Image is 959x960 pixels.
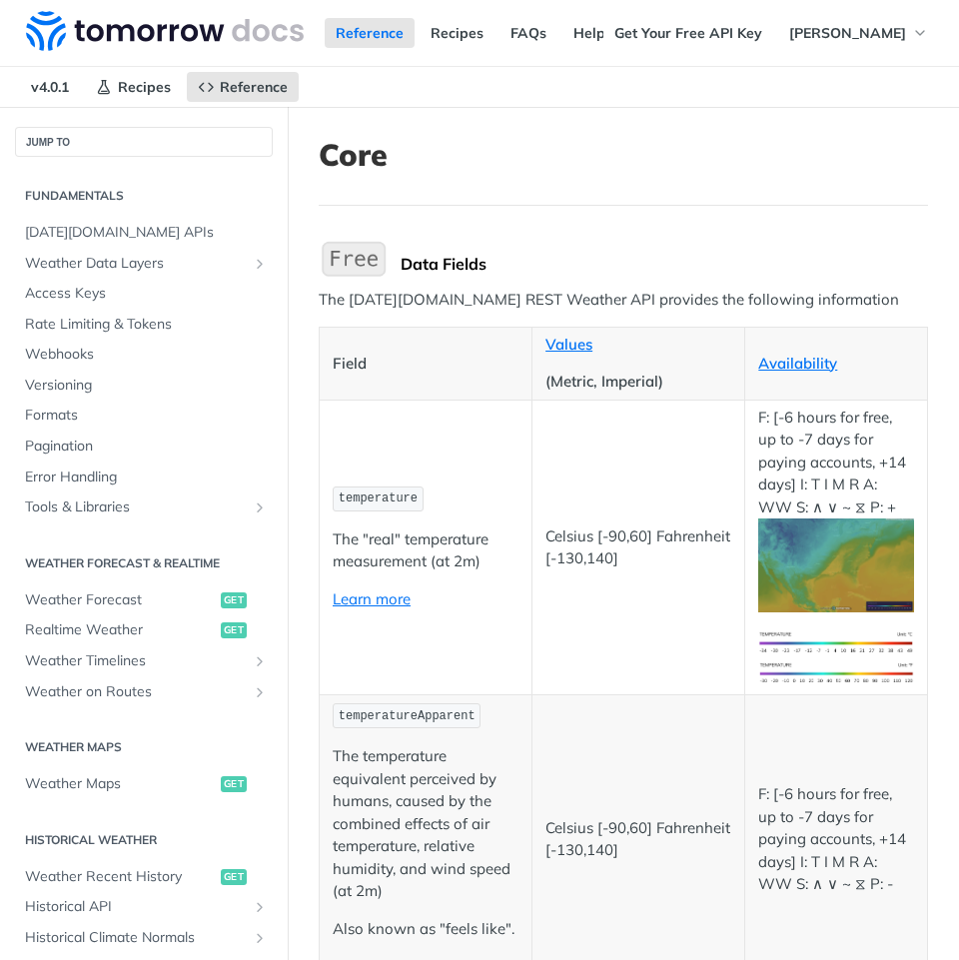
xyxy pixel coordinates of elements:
[758,407,914,612] p: F: [-6 hours for free, up to -7 days for paying accounts, +14 days] I: T I M R A: WW S: ∧ ∨ ~ ⧖ P: +
[778,18,939,48] button: [PERSON_NAME]
[187,72,299,102] a: Reference
[789,24,906,42] span: [PERSON_NAME]
[221,622,247,638] span: get
[252,256,268,272] button: Show subpages for Weather Data Layers
[758,783,914,896] p: F: [-6 hours for free, up to -7 days for paying accounts, +14 days] I: T I M R A: WW S: ∧ ∨ ~ ⧖ P: -
[25,897,247,917] span: Historical API
[15,249,273,279] a: Weather Data LayersShow subpages for Weather Data Layers
[25,682,247,702] span: Weather on Routes
[758,631,914,650] span: Expand image
[25,254,247,274] span: Weather Data Layers
[319,289,928,312] p: The [DATE][DOMAIN_NAME] REST Weather API provides the following information
[220,78,288,96] span: Reference
[15,340,273,370] a: Webhooks
[15,492,273,522] a: Tools & LibrariesShow subpages for Tools & Libraries
[118,78,171,96] span: Recipes
[221,776,247,792] span: get
[545,335,592,354] a: Values
[545,525,731,570] p: Celsius [-90,60] Fahrenheit [-130,140]
[25,590,216,610] span: Weather Forecast
[20,72,80,102] span: v4.0.1
[319,137,928,173] h1: Core
[252,499,268,515] button: Show subpages for Tools & Libraries
[15,432,273,462] a: Pagination
[85,72,182,102] a: Recipes
[25,437,268,457] span: Pagination
[26,11,304,51] img: Tomorrow.io Weather API Docs
[333,589,411,608] a: Learn more
[15,463,273,492] a: Error Handling
[15,310,273,340] a: Rate Limiting & Tokens
[252,653,268,669] button: Show subpages for Weather Timelines
[25,376,268,396] span: Versioning
[15,923,273,953] a: Historical Climate NormalsShow subpages for Historical Climate Normals
[15,677,273,707] a: Weather on RoutesShow subpages for Weather on Routes
[15,892,273,922] a: Historical APIShow subpages for Historical API
[25,651,247,671] span: Weather Timelines
[25,774,216,794] span: Weather Maps
[15,554,273,572] h2: Weather Forecast & realtime
[15,401,273,431] a: Formats
[339,709,476,723] span: temperatureApparent
[15,738,273,756] h2: Weather Maps
[401,254,928,274] div: Data Fields
[499,18,557,48] a: FAQs
[15,371,273,401] a: Versioning
[15,279,273,309] a: Access Keys
[15,646,273,676] a: Weather TimelinesShow subpages for Weather Timelines
[758,354,837,373] a: Availability
[325,18,415,48] a: Reference
[15,769,273,799] a: Weather Mapsget
[25,620,216,640] span: Realtime Weather
[339,491,418,505] span: temperature
[25,406,268,426] span: Formats
[15,615,273,645] a: Realtime Weatherget
[545,817,731,862] p: Celsius [-90,60] Fahrenheit [-130,140]
[15,831,273,849] h2: Historical Weather
[252,930,268,946] button: Show subpages for Historical Climate Normals
[15,218,273,248] a: [DATE][DOMAIN_NAME] APIs
[333,745,518,903] p: The temperature equivalent perceived by humans, caused by the combined effects of air temperature...
[25,315,268,335] span: Rate Limiting & Tokens
[758,554,914,573] span: Expand image
[333,353,518,376] p: Field
[252,899,268,915] button: Show subpages for Historical API
[333,918,518,941] p: Also known as "feels like".
[562,18,665,48] a: Help Center
[15,862,273,892] a: Weather Recent Historyget
[15,187,273,205] h2: Fundamentals
[25,468,268,487] span: Error Handling
[252,684,268,700] button: Show subpages for Weather on Routes
[420,18,494,48] a: Recipes
[25,497,247,517] span: Tools & Libraries
[25,928,247,948] span: Historical Climate Normals
[25,345,268,365] span: Webhooks
[15,127,273,157] button: JUMP TO
[25,867,216,887] span: Weather Recent History
[25,284,268,304] span: Access Keys
[25,223,268,243] span: [DATE][DOMAIN_NAME] APIs
[333,528,518,573] p: The "real" temperature measurement (at 2m)
[15,585,273,615] a: Weather Forecastget
[758,662,914,681] span: Expand image
[603,18,773,48] a: Get Your Free API Key
[221,869,247,885] span: get
[545,371,731,394] p: (Metric, Imperial)
[221,592,247,608] span: get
